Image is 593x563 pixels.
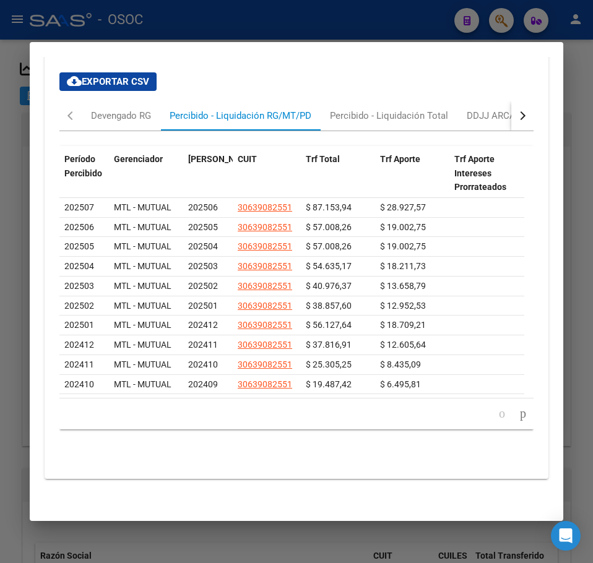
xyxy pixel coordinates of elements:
[238,359,292,369] span: 30639082551
[188,202,218,212] span: 202506
[454,154,506,192] span: Trf Aporte Intereses Prorrateados
[238,379,292,389] span: 30639082551
[301,146,375,200] datatable-header-cell: Trf Total
[170,109,311,122] div: Percibido - Liquidación RG/MT/PD
[114,154,163,164] span: Gerenciador
[109,146,183,200] datatable-header-cell: Gerenciador
[114,320,171,330] span: MTL - MUTUAL
[238,241,292,251] span: 30639082551
[64,301,94,311] span: 202502
[514,407,532,421] a: go to next page
[188,320,218,330] span: 202412
[188,340,218,350] span: 202411
[306,320,352,330] span: $ 56.127,64
[64,202,94,212] span: 202507
[59,72,157,91] button: Exportar CSV
[306,359,352,369] span: $ 25.305,25
[380,301,426,311] span: $ 12.952,53
[238,154,257,164] span: CUIT
[380,222,426,232] span: $ 19.002,75
[188,379,218,389] span: 202409
[64,320,94,330] span: 202501
[64,241,94,251] span: 202505
[306,241,352,251] span: $ 57.008,26
[114,241,171,251] span: MTL - MUTUAL
[64,379,94,389] span: 202410
[238,261,292,271] span: 30639082551
[188,359,218,369] span: 202410
[493,407,511,421] a: go to previous page
[64,222,94,232] span: 202506
[188,261,218,271] span: 202503
[380,379,421,389] span: $ 6.495,81
[64,359,94,369] span: 202411
[306,301,352,311] span: $ 38.857,60
[114,359,171,369] span: MTL - MUTUAL
[114,281,171,291] span: MTL - MUTUAL
[306,281,352,291] span: $ 40.976,37
[380,281,426,291] span: $ 13.658,79
[67,76,149,87] span: Exportar CSV
[238,202,292,212] span: 30639082551
[380,340,426,350] span: $ 12.605,64
[45,43,548,479] div: Aportes y Contribuciones del Afiliado: 20269718103
[114,222,171,232] span: MTL - MUTUAL
[551,521,581,551] div: Open Intercom Messenger
[114,340,171,350] span: MTL - MUTUAL
[380,202,426,212] span: $ 28.927,57
[449,146,524,200] datatable-header-cell: Trf Aporte Intereses Prorrateados
[64,281,94,291] span: 202503
[306,222,352,232] span: $ 57.008,26
[114,379,171,389] span: MTL - MUTUAL
[380,320,426,330] span: $ 18.709,21
[188,301,218,311] span: 202501
[467,109,516,122] div: DDJJ ARCA
[188,222,218,232] span: 202505
[188,241,218,251] span: 202504
[238,320,292,330] span: 30639082551
[183,146,233,200] datatable-header-cell: Período Devengado
[114,202,171,212] span: MTL - MUTUAL
[114,301,171,311] span: MTL - MUTUAL
[64,154,102,178] span: Período Percibido
[91,109,151,122] div: Devengado RG
[380,154,420,164] span: Trf Aporte
[238,281,292,291] span: 30639082551
[306,379,352,389] span: $ 19.487,42
[306,154,340,164] span: Trf Total
[306,202,352,212] span: $ 87.153,94
[306,340,352,350] span: $ 37.816,91
[380,359,421,369] span: $ 8.435,09
[238,301,292,311] span: 30639082551
[375,146,449,200] datatable-header-cell: Trf Aporte
[380,241,426,251] span: $ 19.002,75
[59,146,109,200] datatable-header-cell: Período Percibido
[114,261,171,271] span: MTL - MUTUAL
[238,340,292,350] span: 30639082551
[233,146,301,200] datatable-header-cell: CUIT
[67,74,82,88] mat-icon: cloud_download
[188,154,255,164] span: [PERSON_NAME]
[188,281,218,291] span: 202502
[380,261,426,271] span: $ 18.211,73
[330,109,448,122] div: Percibido - Liquidación Total
[238,222,292,232] span: 30639082551
[306,261,352,271] span: $ 54.635,17
[64,340,94,350] span: 202412
[64,261,94,271] span: 202504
